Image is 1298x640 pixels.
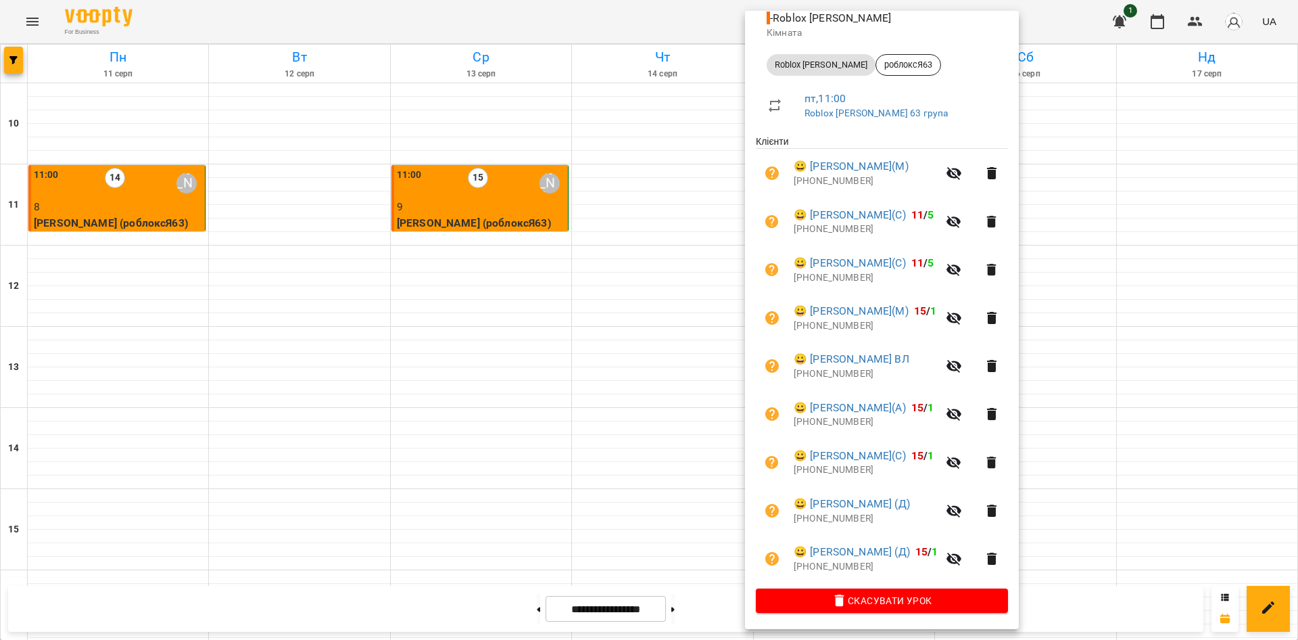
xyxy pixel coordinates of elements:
[914,304,926,317] span: 15
[794,367,938,381] p: [PHONE_NUMBER]
[932,545,938,558] span: 1
[794,319,938,333] p: [PHONE_NUMBER]
[915,545,928,558] span: 15
[756,157,788,189] button: Візит ще не сплачено. Додати оплату?
[794,448,906,464] a: 😀 [PERSON_NAME](С)
[756,206,788,238] button: Візит ще не сплачено. Додати оплату?
[875,54,941,76] div: роблоксЯ63
[911,256,934,269] b: /
[767,59,875,71] span: Roblox [PERSON_NAME]
[756,589,1008,613] button: Скасувати Урок
[756,350,788,382] button: Візит ще не сплачено. Додати оплату?
[804,108,948,118] a: Roblox [PERSON_NAME] 63 група
[928,208,934,221] span: 5
[794,303,909,319] a: 😀 [PERSON_NAME](М)
[911,256,923,269] span: 11
[911,401,934,414] b: /
[911,208,934,221] b: /
[767,593,997,609] span: Скасувати Урок
[794,415,938,429] p: [PHONE_NUMBER]
[794,175,938,188] p: [PHONE_NUMBER]
[794,463,938,477] p: [PHONE_NUMBER]
[767,26,997,40] p: Кімната
[915,545,938,558] b: /
[794,207,906,223] a: 😀 [PERSON_NAME](С)
[876,59,940,71] span: роблоксЯ63
[794,158,909,175] a: 😀 [PERSON_NAME](М)
[767,12,894,24] span: - Roblox [PERSON_NAME]
[794,271,938,285] p: [PHONE_NUMBER]
[756,398,788,430] button: Візит ще не сплачено. Додати оплату?
[928,401,934,414] span: 1
[794,512,938,526] p: [PHONE_NUMBER]
[794,544,910,560] a: 😀 [PERSON_NAME] (Д)
[911,449,923,462] span: 15
[756,135,1008,588] ul: Клієнти
[756,302,788,334] button: Візит ще не сплачено. Додати оплату?
[756,543,788,575] button: Візит ще не сплачено. Додати оплату?
[756,254,788,286] button: Візит ще не сплачено. Додати оплату?
[794,496,910,512] a: 😀 [PERSON_NAME] (Д)
[911,208,923,221] span: 11
[928,256,934,269] span: 5
[794,400,906,416] a: 😀 [PERSON_NAME](А)
[756,495,788,527] button: Візит ще не сплачено. Додати оплату?
[911,401,923,414] span: 15
[794,223,938,236] p: [PHONE_NUMBER]
[914,304,937,317] b: /
[930,304,936,317] span: 1
[928,449,934,462] span: 1
[804,92,846,105] a: пт , 11:00
[794,255,906,271] a: 😀 [PERSON_NAME](С)
[911,449,934,462] b: /
[756,447,788,479] button: Візит ще не сплачено. Додати оплату?
[794,560,938,574] p: [PHONE_NUMBER]
[794,351,909,367] a: 😀 [PERSON_NAME] ВЛ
